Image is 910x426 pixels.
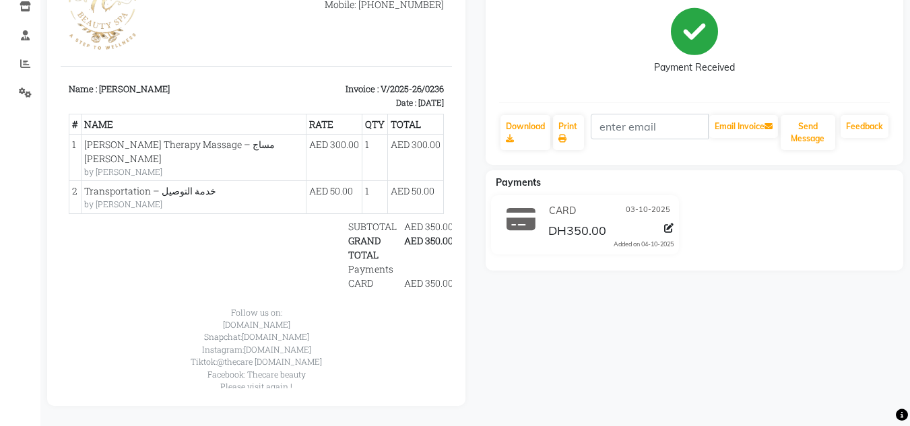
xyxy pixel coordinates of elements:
div: AED 350.00 [335,329,391,343]
th: QTY [302,167,327,187]
td: AED 50.00 [246,234,302,267]
div: Payments [280,315,335,329]
p: Name : [PERSON_NAME] [8,136,188,149]
th: TOTAL [327,167,383,187]
div: SUBTOTAL [280,273,335,287]
small: by [PERSON_NAME] [24,219,242,231]
p: Mobile: [PHONE_NUMBER] [204,50,384,65]
td: AED 300.00 [327,187,383,234]
span: [PERSON_NAME] Therapy Massage – مساج [PERSON_NAME] [24,190,242,219]
span: CARD [549,204,576,218]
input: enter email [591,114,709,139]
td: AED 50.00 [327,234,383,267]
th: NAME [21,167,246,187]
div: [DATE] [358,149,383,162]
th: # [9,167,21,187]
td: 2 [9,234,21,267]
a: Download [500,115,550,150]
div: AED 350.00 [335,273,391,287]
p: Invoice : V/2025-26/0236 [204,136,384,149]
span: DH350.00 [548,223,606,242]
div: Added on 04-10-2025 [614,240,674,249]
td: 1 [9,187,21,234]
span: Payments [496,176,541,188]
a: Feedback [841,115,888,138]
td: 1 [302,234,327,267]
span: CARD [288,330,313,343]
span: 03-10-2025 [626,204,670,218]
button: Email Invoice [709,115,778,138]
th: RATE [246,167,302,187]
div: Date : [335,149,356,162]
small: by [PERSON_NAME] [24,251,242,263]
td: 1 [302,187,327,234]
div: AED 350.00 [335,287,391,315]
p: Al Jurf 2 - Ajman [204,36,384,50]
td: AED 300.00 [246,187,302,234]
h3: Thecare Beauty LLC [204,11,384,31]
div: GRAND TOTAL [280,287,335,315]
span: Transportation – خدمة التوصيل [24,237,242,251]
a: Print [553,115,584,150]
div: Payment Received [654,61,735,75]
button: Send Message [781,115,835,150]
